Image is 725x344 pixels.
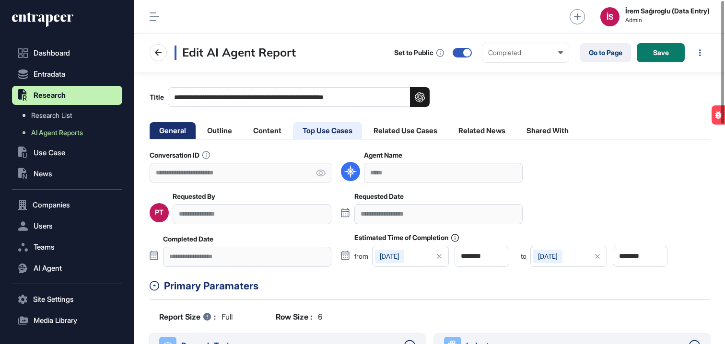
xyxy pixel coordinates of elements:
span: Dashboard [34,49,70,57]
h3: Edit AI Agent Report [175,46,296,60]
span: Admin [625,17,710,23]
button: AI Agent [12,259,122,278]
span: AI Agent Reports [31,129,83,137]
button: İS [600,7,620,26]
span: Teams [34,243,55,251]
div: Completed [488,49,563,57]
li: Top Use Cases [293,122,362,139]
span: Research [34,92,66,99]
li: Related Use Cases [364,122,447,139]
input: Title [168,87,430,107]
span: to [521,253,526,260]
span: News [34,170,52,178]
span: AI Agent [34,264,62,272]
span: Save [653,49,669,56]
label: Estimated Time of Completion [354,234,459,242]
div: [DATE] [533,250,562,263]
label: Conversation ID [150,151,210,159]
span: Site Settings [33,296,74,303]
span: Companies [33,201,70,209]
li: Shared With [517,122,578,139]
button: Users [12,217,122,236]
button: Companies [12,195,122,215]
button: Save [637,43,685,62]
span: Use Case [34,149,65,157]
button: Site Settings [12,290,122,309]
li: Content [244,122,291,139]
a: Dashboard [12,44,122,63]
button: Research [12,86,122,105]
label: Completed Date [163,235,213,243]
li: General [150,122,196,139]
button: Teams [12,238,122,257]
li: Related News [449,122,515,139]
strong: İrem Sağıroglu (Data Entry) [625,7,710,15]
span: Users [34,222,53,230]
label: Title [150,87,430,107]
a: AI Agent Reports [17,124,122,141]
div: Set to Public [394,49,433,57]
span: Media Library [34,317,77,324]
button: Entradata [12,65,122,84]
div: Primary Paramaters [164,278,710,294]
label: Requested By [173,193,215,200]
div: PT [155,208,164,216]
span: Entradata [34,70,65,78]
b: Report Size : [159,311,216,322]
button: Media Library [12,311,122,330]
span: Research List [31,112,72,119]
span: from [354,253,368,260]
div: full [159,311,233,322]
button: News [12,164,122,183]
b: Row Size : [276,311,312,322]
div: [DATE] [375,250,404,263]
label: Agent Name [364,151,402,159]
label: Requested Date [354,193,404,200]
button: Use Case [12,143,122,162]
a: Go to Page [580,43,631,62]
div: 6 [276,311,322,322]
a: Research List [17,107,122,124]
li: Outline [198,122,242,139]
